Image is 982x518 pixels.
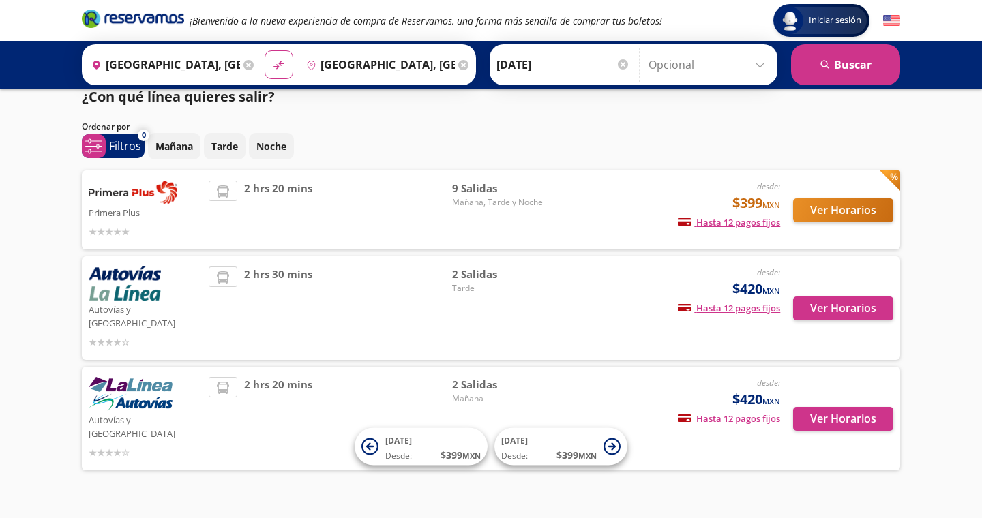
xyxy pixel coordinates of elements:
[452,266,548,282] span: 2 Salidas
[452,377,548,393] span: 2 Salidas
[244,181,312,239] span: 2 hrs 20 mins
[452,282,548,294] span: Tarde
[678,412,780,425] span: Hasta 12 pagos fijos
[678,216,780,228] span: Hasta 12 pagos fijos
[82,8,184,29] i: Brand Logo
[793,198,893,222] button: Ver Horarios
[803,14,867,27] span: Iniciar sesión
[89,181,177,204] img: Primera Plus
[762,396,780,406] small: MXN
[244,377,312,460] span: 2 hrs 20 mins
[385,435,412,446] span: [DATE]
[82,134,145,158] button: 0Filtros
[109,138,141,154] p: Filtros
[501,450,528,462] span: Desde:
[494,428,627,466] button: [DATE]Desde:$399MXN
[441,448,481,462] span: $ 399
[732,279,780,299] span: $420
[762,286,780,296] small: MXN
[204,133,245,159] button: Tarde
[385,450,412,462] span: Desde:
[452,393,548,405] span: Mañana
[678,302,780,314] span: Hasta 12 pagos fijos
[757,377,780,388] em: desde:
[155,139,193,153] p: Mañana
[762,200,780,210] small: MXN
[142,129,146,141] span: 0
[793,407,893,431] button: Ver Horarios
[452,181,548,196] span: 9 Salidas
[496,48,630,82] input: Elegir Fecha
[355,428,488,466] button: [DATE]Desde:$399MXN
[89,377,173,411] img: Autovías y La Línea
[501,435,528,446] span: [DATE]
[301,48,455,82] input: Buscar Destino
[791,44,900,85] button: Buscar
[190,14,662,27] em: ¡Bienvenido a la nueva experiencia de compra de Reservamos, una forma más sencilla de comprar tus...
[82,8,184,33] a: Brand Logo
[89,411,202,440] p: Autovías y [GEOGRAPHIC_DATA]
[883,12,900,29] button: English
[148,133,200,159] button: Mañana
[757,266,780,278] em: desde:
[82,87,275,107] p: ¿Con qué línea quieres salir?
[82,121,130,133] p: Ordenar por
[256,139,286,153] p: Noche
[249,133,294,159] button: Noche
[211,139,238,153] p: Tarde
[732,389,780,410] span: $420
[86,48,240,82] input: Buscar Origen
[732,193,780,213] span: $399
[649,48,771,82] input: Opcional
[556,448,597,462] span: $ 399
[793,296,893,320] button: Ver Horarios
[89,204,202,220] p: Primera Plus
[578,451,597,461] small: MXN
[757,181,780,192] em: desde:
[462,451,481,461] small: MXN
[89,301,202,330] p: Autovías y [GEOGRAPHIC_DATA]
[452,196,548,209] span: Mañana, Tarde y Noche
[89,266,161,301] img: Autovías y La Línea
[244,266,312,350] span: 2 hrs 30 mins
